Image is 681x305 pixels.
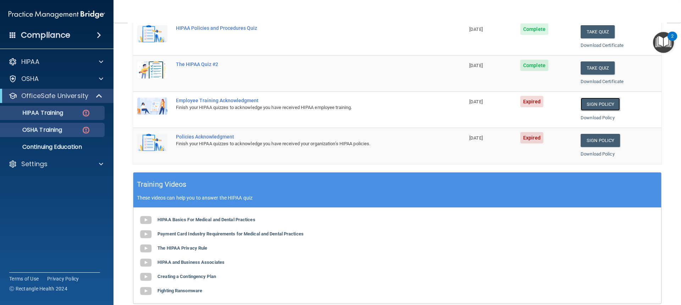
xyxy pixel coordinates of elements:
h4: Compliance [21,30,70,40]
button: Take Quiz [581,25,615,38]
a: Terms of Use [9,275,39,282]
img: gray_youtube_icon.38fcd6cc.png [139,227,153,241]
button: Open Resource Center, 2 new notifications [653,32,674,53]
span: [DATE] [469,135,483,141]
div: Policies Acknowledgment [176,134,430,140]
span: Complete [520,23,548,35]
span: Ⓒ Rectangle Health 2024 [9,285,67,292]
p: HIPAA Training [5,109,63,116]
a: Download Certificate [581,79,624,84]
span: Expired [520,132,543,143]
a: Privacy Policy [47,275,79,282]
h5: Training Videos [137,178,187,191]
b: The HIPAA Privacy Rule [157,245,207,251]
b: Fighting Ransomware [157,288,202,293]
p: HIPAA [21,58,39,66]
span: Complete [520,60,548,71]
p: OfficeSafe University [21,92,88,100]
p: Continuing Education [5,143,101,151]
b: HIPAA and Business Associates [157,260,225,265]
a: Sign Policy [581,134,620,147]
p: OSHA Training [5,126,62,134]
div: Employee Training Acknowledgment [176,98,430,103]
b: HIPAA Basics For Medical and Dental Practices [157,217,255,222]
a: Download Certificate [581,43,624,48]
div: The HIPAA Quiz #2 [176,61,430,67]
a: OfficeSafe University [9,92,103,100]
div: HIPAA Policies and Procedures Quiz [176,25,430,31]
p: These videos can help you to answer the HIPAA quiz [137,195,658,201]
a: OSHA [9,75,103,83]
img: gray_youtube_icon.38fcd6cc.png [139,284,153,298]
img: gray_youtube_icon.38fcd6cc.png [139,270,153,284]
img: danger-circle.6113f641.png [82,109,90,118]
a: HIPAA [9,58,103,66]
img: danger-circle.6113f641.png [82,126,90,135]
span: [DATE] [469,27,483,32]
b: Payment Card Industry Requirements for Medical and Dental Practices [157,231,304,236]
p: OSHA [21,75,39,83]
b: Creating a Contingency Plan [157,274,216,279]
span: Expired [520,96,543,107]
img: PMB logo [9,7,105,22]
span: [DATE] [469,63,483,68]
a: Sign Policy [581,98,620,111]
a: Settings [9,160,103,168]
div: 2 [671,36,674,45]
img: gray_youtube_icon.38fcd6cc.png [139,213,153,227]
a: Download Policy [581,151,615,157]
a: Download Policy [581,115,615,120]
div: Finish your HIPAA quizzes to acknowledge you have received HIPAA employee training. [176,103,430,112]
p: Settings [21,160,48,168]
img: gray_youtube_icon.38fcd6cc.png [139,256,153,270]
div: Finish your HIPAA quizzes to acknowledge you have received your organization’s HIPAA policies. [176,140,430,148]
span: [DATE] [469,99,483,104]
button: Take Quiz [581,61,615,75]
img: gray_youtube_icon.38fcd6cc.png [139,241,153,256]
